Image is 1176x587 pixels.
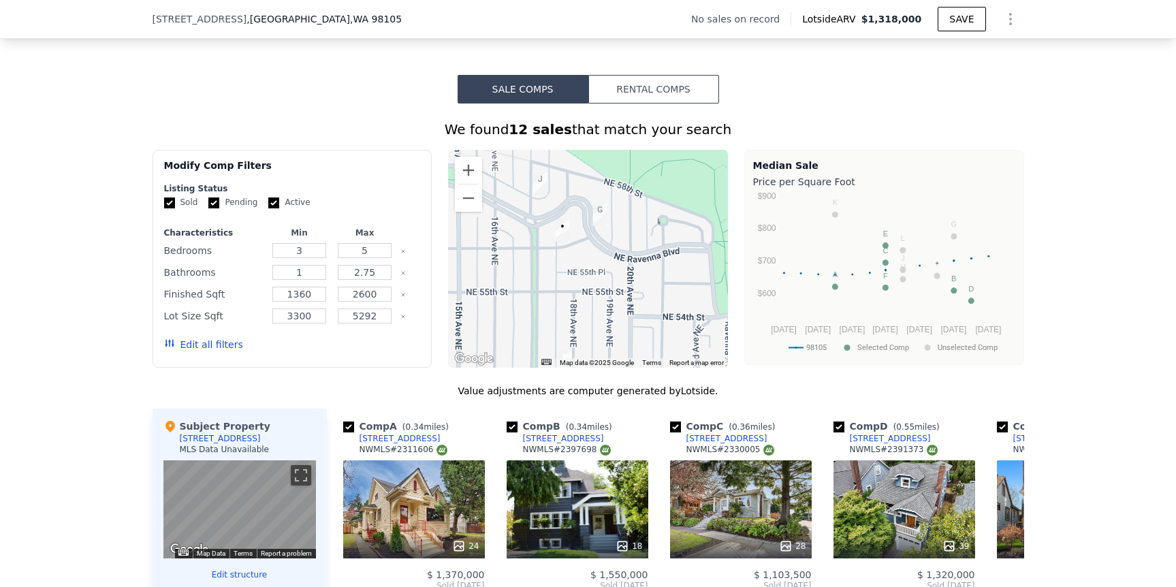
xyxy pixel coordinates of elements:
text: I [936,259,938,268]
text: B [951,274,956,283]
text: K [832,198,838,206]
div: Comp E [997,419,1107,433]
button: Sale Comps [458,75,588,104]
span: , WA 98105 [350,14,402,25]
img: NWMLS Logo [436,445,447,456]
a: [STREET_ADDRESS] [507,433,604,444]
span: ( miles) [723,422,780,432]
span: ( miles) [560,422,618,432]
text: 98105 [806,343,827,352]
div: Median Sale [753,159,1015,172]
div: NWMLS # 2330005 [686,444,774,456]
button: Clear [400,249,406,254]
text: H [900,263,905,271]
div: Comp B [507,419,618,433]
button: Show Options [997,5,1024,33]
div: We found that match your search [153,120,1024,139]
div: Comp C [670,419,781,433]
div: Value adjustments are computer generated by Lotside . [153,384,1024,398]
button: Clear [400,292,406,298]
text: $600 [757,289,776,298]
div: Modify Comp Filters [164,159,421,183]
div: Comp A [343,419,454,433]
span: 0.34 [569,422,587,432]
div: Price per Square Foot [753,172,1015,191]
button: Clear [400,270,406,276]
span: $ 1,320,000 [917,569,975,580]
div: [STREET_ADDRESS] [523,433,604,444]
text: G [951,220,957,228]
img: NWMLS Logo [927,445,938,456]
span: ( miles) [888,422,945,432]
text: F [883,272,888,280]
button: Map Data [197,549,225,558]
img: NWMLS Logo [600,445,611,456]
span: 0.34 [406,422,424,432]
a: [STREET_ADDRESS] [343,433,441,444]
div: MLS Data Unavailable [180,444,270,455]
img: Google [167,541,212,558]
button: Zoom in [455,157,482,184]
div: Map [163,460,316,558]
button: Edit all filters [164,338,243,351]
div: Lot Size Sqft [164,306,264,326]
div: [STREET_ADDRESS] [1013,433,1094,444]
div: [STREET_ADDRESS] [686,433,767,444]
div: Min [269,227,329,238]
text: Selected Comp [857,343,909,352]
input: Active [268,197,279,208]
span: $ 1,370,000 [427,569,485,580]
text: [DATE] [839,325,865,334]
input: Pending [208,197,219,208]
label: Active [268,197,310,208]
text: L [900,234,904,242]
a: Report a problem [261,550,312,557]
text: [DATE] [805,325,831,334]
a: [STREET_ADDRESS] [997,433,1094,444]
div: NWMLS # 2321424 [1013,444,1101,456]
text: E [883,229,887,238]
button: Keyboard shortcuts [178,550,188,556]
a: Open this area in Google Maps (opens a new window) [451,350,496,368]
div: Street View [163,460,316,558]
text: [DATE] [975,325,1001,334]
div: 1836 NE Ravenna Blvd [592,203,607,226]
a: Terms (opens in new tab) [642,359,661,366]
label: Pending [208,197,257,208]
input: Sold [164,197,175,208]
a: Report a map error [669,359,724,366]
text: $800 [757,223,776,233]
span: 0.36 [732,422,750,432]
div: 5215 18th Ave NE [557,351,572,374]
strong: 12 sales [509,121,572,138]
div: Listing Status [164,183,421,194]
div: Bathrooms [164,263,264,282]
div: [STREET_ADDRESS] [360,433,441,444]
div: Comp D [833,419,945,433]
div: Finished Sqft [164,285,264,304]
span: $ 1,550,000 [590,569,648,580]
div: NWMLS # 2311606 [360,444,447,456]
span: $1,318,000 [861,14,922,25]
span: $ 1,103,500 [754,569,812,580]
button: Zoom out [455,185,482,212]
label: Sold [164,197,198,208]
div: 39 [942,539,969,553]
button: SAVE [938,7,985,31]
button: Clear [400,314,406,319]
div: NWMLS # 2397698 [523,444,611,456]
div: [STREET_ADDRESS] [180,433,261,444]
text: $900 [757,191,776,201]
img: Google [451,350,496,368]
text: $700 [757,256,776,266]
a: Terms (opens in new tab) [234,550,253,557]
text: [DATE] [940,325,966,334]
div: A chart. [753,191,1015,362]
div: Bedrooms [164,241,264,260]
div: Subject Property [163,419,270,433]
a: Open this area in Google Maps (opens a new window) [167,541,212,558]
a: [STREET_ADDRESS] [670,433,767,444]
div: NWMLS # 2391373 [850,444,938,456]
text: [DATE] [906,325,932,334]
div: 18 [616,539,642,553]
